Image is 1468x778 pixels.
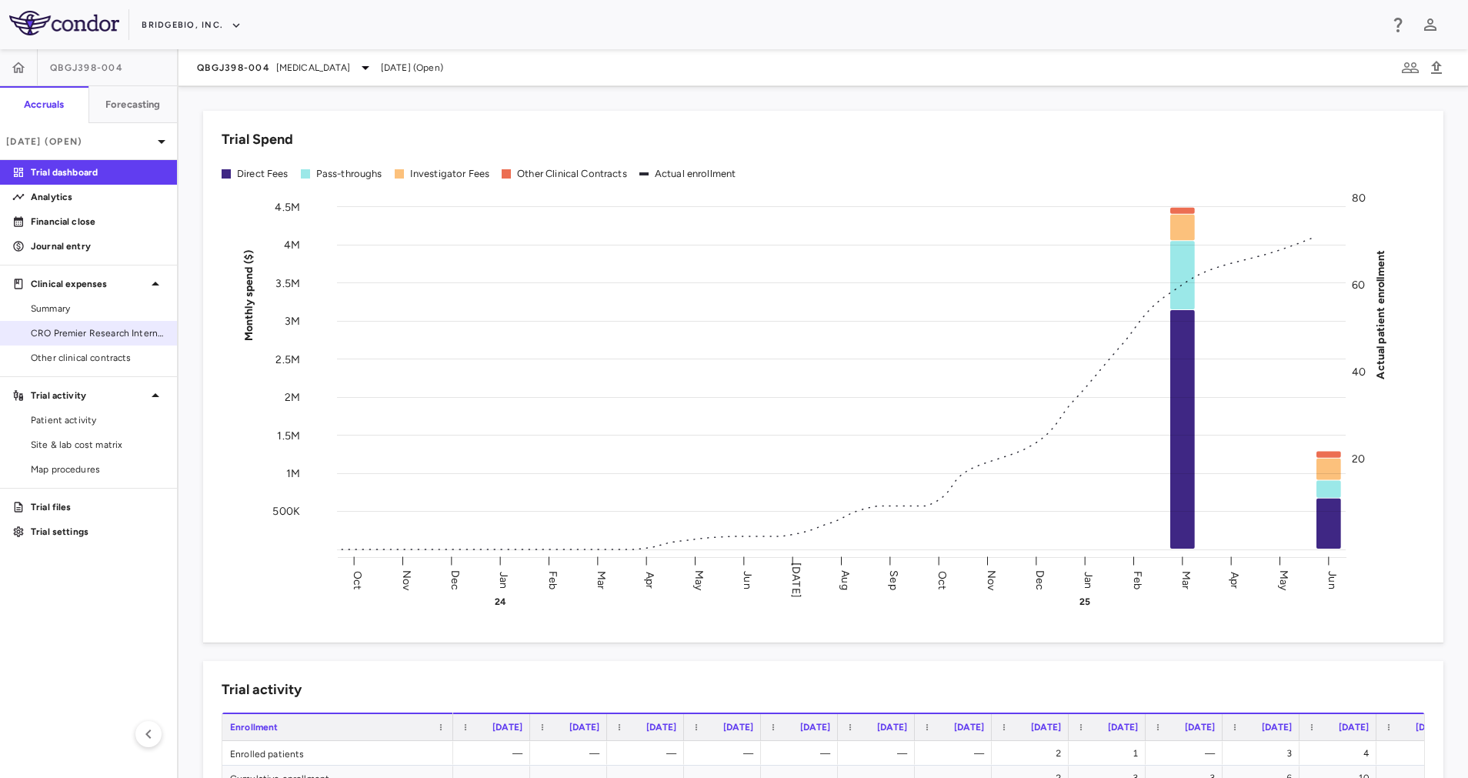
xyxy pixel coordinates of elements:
text: Jun [741,571,754,589]
p: Financial close [31,215,165,229]
div: — [621,741,676,766]
text: Jan [1082,571,1095,588]
span: [DATE] [1108,722,1138,733]
span: Summary [31,302,165,316]
text: Nov [400,569,413,590]
p: Trial dashboard [31,165,165,179]
div: — [698,741,753,766]
text: Oct [936,570,949,589]
div: Direct Fees [237,167,289,181]
h6: Trial Spend [222,129,293,150]
span: [DATE] [1185,722,1215,733]
text: Mar [595,570,608,589]
p: Trial settings [31,525,165,539]
text: 25 [1079,596,1090,607]
tspan: 2M [285,391,300,404]
span: CRO Premier Research International [31,326,165,340]
div: — [929,741,984,766]
tspan: 2.5M [275,352,300,366]
span: [DATE] [646,722,676,733]
p: Trial files [31,500,165,514]
tspan: 500K [272,505,300,518]
text: Jan [497,571,510,588]
p: Analytics [31,190,165,204]
tspan: 4.5M [275,200,300,213]
span: [DATE] [492,722,522,733]
span: Site & lab cost matrix [31,438,165,452]
div: 1 [1083,741,1138,766]
span: Enrollment [230,722,279,733]
span: Other clinical contracts [31,351,165,365]
span: [DATE] [723,722,753,733]
tspan: 3.5M [275,276,300,289]
tspan: 40 [1352,366,1366,379]
span: Map procedures [31,462,165,476]
div: 3 [1236,741,1292,766]
p: Journal entry [31,239,165,253]
span: [DATE] [800,722,830,733]
text: Apr [643,571,656,588]
p: Trial activity [31,389,146,402]
p: [DATE] (Open) [6,135,152,149]
text: Aug [839,570,852,589]
span: [DATE] [954,722,984,733]
tspan: Monthly spend ($) [242,249,255,341]
span: [DATE] (Open) [381,61,443,75]
span: QBGJ398-004 [197,62,270,74]
div: — [1159,741,1215,766]
text: 24 [495,596,506,607]
tspan: 20 [1352,452,1365,466]
text: Jun [1326,571,1339,589]
span: QBGJ398-004 [50,62,123,74]
text: Dec [1033,569,1046,589]
text: Mar [1179,570,1193,589]
span: [DATE] [1262,722,1292,733]
span: [DATE] [1031,722,1061,733]
tspan: 1.5M [277,429,300,442]
text: Dec [449,569,462,589]
div: — [775,741,830,766]
text: Feb [546,570,559,589]
text: Nov [985,569,998,590]
button: BridgeBio, Inc. [142,13,242,38]
p: Clinical expenses [31,277,146,291]
text: Apr [1228,571,1241,588]
tspan: 3M [285,315,300,328]
tspan: 80 [1352,192,1366,205]
tspan: 1M [286,466,300,479]
div: — [467,741,522,766]
div: — [852,741,907,766]
div: — [1390,741,1446,766]
div: Other Clinical Contracts [517,167,627,181]
span: [DATE] [1416,722,1446,733]
span: [DATE] [569,722,599,733]
span: [DATE] [877,722,907,733]
h6: Trial activity [222,679,302,700]
text: Oct [351,570,364,589]
text: May [1277,569,1290,590]
img: logo-full-SnFGN8VE.png [9,11,119,35]
tspan: 4M [284,239,300,252]
div: Pass-throughs [316,167,382,181]
div: 4 [1313,741,1369,766]
h6: Forecasting [105,98,161,112]
span: [MEDICAL_DATA] [276,61,350,75]
div: Actual enrollment [655,167,736,181]
text: Feb [1131,570,1144,589]
text: Sep [887,570,900,589]
div: Investigator Fees [410,167,490,181]
tspan: Actual patient enrollment [1374,249,1387,379]
text: [DATE] [789,563,802,598]
tspan: 60 [1352,279,1365,292]
div: 2 [1006,741,1061,766]
span: [DATE] [1339,722,1369,733]
div: — [544,741,599,766]
text: May [692,569,706,590]
div: Enrolled patients [222,741,453,765]
h6: Accruals [24,98,64,112]
span: Patient activity [31,413,165,427]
